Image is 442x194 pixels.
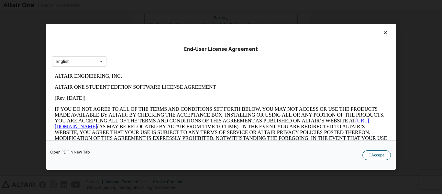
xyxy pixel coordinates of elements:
p: IF YOU DO NOT AGREE TO ALL OF THE TERMS AND CONDITIONS SET FORTH BELOW, YOU MAY NOT ACCESS OR USE... [3,36,335,82]
div: End-User License Agreement [52,46,390,52]
p: ALTAIR ONE STUDENT EDITION SOFTWARE LICENSE AGREEMENT [3,14,335,19]
p: ALTAIR ENGINEERING, INC. [3,3,335,8]
a: Open PDF in New Tab [50,151,90,154]
button: I Accept [362,151,391,160]
a: [URL][DOMAIN_NAME] [3,47,317,59]
div: English [56,60,70,63]
p: (Rev. [DATE]) [3,25,335,30]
